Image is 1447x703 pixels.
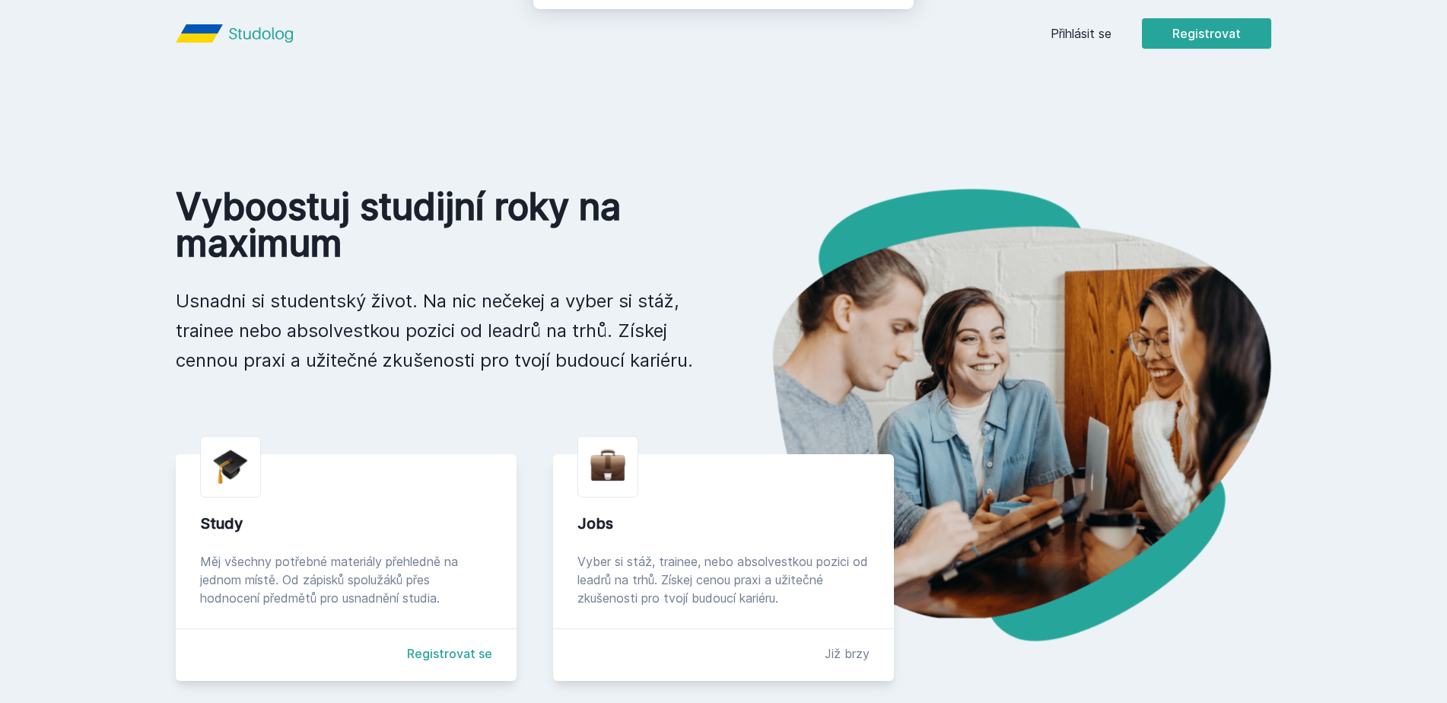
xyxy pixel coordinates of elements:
div: Již brzy [825,644,870,663]
img: hero.png [723,189,1271,641]
p: Usnadni si studentský život. Na nic nečekej a vyber si stáž, trainee nebo absolvestkou pozici od ... [176,286,699,375]
div: Study [200,513,492,534]
button: Jasně, jsem pro [762,79,895,117]
div: Měj všechny potřebné materiály přehledně na jednom místě. Od zápisků spolužáků přes hodnocení pře... [200,552,492,607]
div: Jobs [577,513,870,534]
h1: Vyboostuj studijní roky na maximum [176,189,699,262]
img: briefcase.png [590,446,625,485]
img: graduation-cap.png [213,449,248,485]
a: Registrovat se [407,644,492,663]
div: [PERSON_NAME] dostávat tipy ohledně studia, nových testů, hodnocení učitelů a předmětů? [612,18,895,53]
button: Ne [699,79,754,117]
div: Vyber si stáž, trainee, nebo absolvestkou pozici od leadrů na trhů. Získej cenou praxi a užitečné... [577,552,870,607]
img: notification icon [552,18,612,79]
